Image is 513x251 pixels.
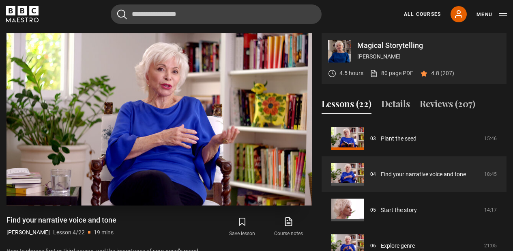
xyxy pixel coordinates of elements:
button: Toggle navigation [477,11,507,19]
button: Save lesson [219,215,265,239]
a: All Courses [404,11,441,18]
video-js: Video Player [6,33,312,206]
a: Start the story [381,206,417,214]
p: 4.5 hours [339,69,363,78]
h1: Find your narrative voice and tone [6,215,116,225]
a: Course notes [266,215,312,239]
p: [PERSON_NAME] [357,52,500,61]
input: Search [111,4,322,24]
button: Submit the search query [117,9,127,19]
a: Find your narrative voice and tone [381,170,466,179]
button: Reviews (207) [420,97,475,114]
p: 4.8 (207) [431,69,454,78]
a: 80 page PDF [370,69,413,78]
svg: BBC Maestro [6,6,39,22]
button: Details [381,97,410,114]
p: Lesson 4/22 [53,228,85,237]
p: 19 mins [94,228,114,237]
a: Plant the seed [381,134,416,143]
p: [PERSON_NAME] [6,228,50,237]
button: Lessons (22) [322,97,371,114]
a: Explore genre [381,242,415,250]
p: Magical Storytelling [357,42,500,49]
